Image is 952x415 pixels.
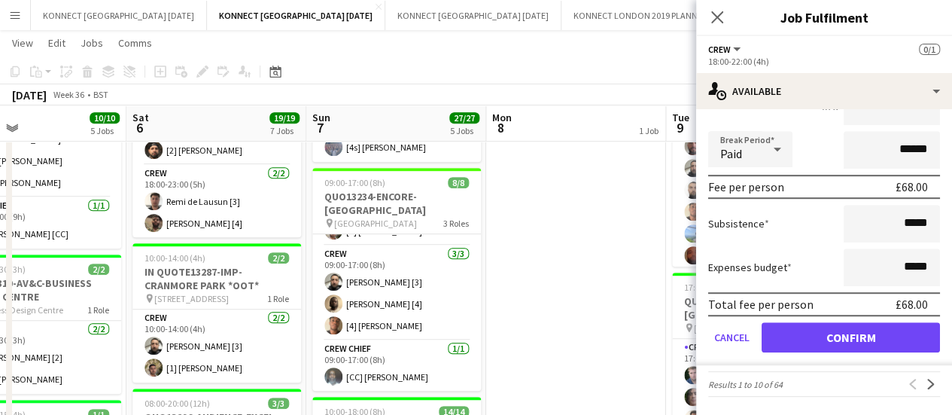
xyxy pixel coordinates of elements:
[672,111,689,124] span: Tue
[270,125,299,136] div: 7 Jobs
[334,218,417,229] span: [GEOGRAPHIC_DATA]
[708,297,814,312] div: Total fee per person
[154,293,229,304] span: [STREET_ADDRESS]
[312,190,481,217] h3: QUO13234-ENCORE-[GEOGRAPHIC_DATA]
[268,252,289,264] span: 2/2
[672,294,841,322] h3: QUO13234-ENCORE-[GEOGRAPHIC_DATA]
[132,243,301,383] app-job-card: 10:00-14:00 (4h)2/2IN QUOTE13287-IMP-CRANMORE PARK *OOT* [STREET_ADDRESS]1 RoleCrew2/210:00-14:00...
[708,379,783,390] span: Results 1 to 10 of 64
[720,146,742,161] span: Paid
[561,1,719,30] button: KONNECT LONDON 2019 PLANNER
[310,119,330,136] span: 7
[312,340,481,392] app-card-role: Crew Chief1/109:00-17:00 (8h)[CC] [PERSON_NAME]
[130,119,149,136] span: 6
[42,33,71,53] a: Edit
[312,246,481,340] app-card-role: Crew3/309:00-17:00 (8h)[PERSON_NAME] [3][PERSON_NAME] [4][4] [PERSON_NAME]
[144,398,210,409] span: 08:00-20:00 (12h)
[450,125,479,136] div: 5 Jobs
[12,87,47,102] div: [DATE]
[12,36,33,50] span: View
[132,111,149,124] span: Sat
[672,44,841,267] app-job-card: 17:00-01:00 (8h) (Wed)12/12QUO13206-FIREBIRD-[GEOGRAPHIC_DATA] OLYMPIA [GEOGRAPHIC_DATA]2 RolesCr...
[696,73,952,109] div: Available
[639,125,658,136] div: 1 Job
[708,217,769,230] label: Subsistence
[268,398,289,409] span: 3/3
[694,322,777,334] span: [GEOGRAPHIC_DATA]
[81,36,103,50] span: Jobs
[87,304,109,316] span: 1 Role
[207,1,385,30] button: KONNECT [GEOGRAPHIC_DATA] [DATE]
[269,112,300,124] span: 19/19
[448,177,469,188] span: 8/8
[708,179,784,194] div: Fee per person
[132,310,301,383] app-card-role: Crew2/210:00-14:00 (4h)[PERSON_NAME] [3][1] [PERSON_NAME]
[385,1,561,30] button: KONNECT [GEOGRAPHIC_DATA] [DATE]
[6,33,39,53] a: View
[919,44,940,55] span: 0/1
[708,322,756,352] button: Cancel
[132,165,301,238] app-card-role: Crew2/218:00-23:00 (5h)Remi de Lausun [3][PERSON_NAME] [4]
[50,89,87,100] span: Week 36
[75,33,109,53] a: Jobs
[492,111,512,124] span: Mon
[490,119,512,136] span: 8
[312,111,330,124] span: Sun
[132,265,301,292] h3: IN QUOTE13287-IMP-CRANMORE PARK *OOT*
[88,264,109,275] span: 2/2
[112,33,158,53] a: Comms
[324,177,385,188] span: 09:00-17:00 (8h)
[708,261,792,274] label: Expenses budget
[48,36,65,50] span: Edit
[443,218,469,229] span: 3 Roles
[90,112,120,124] span: 10/10
[31,1,207,30] button: KONNECT [GEOGRAPHIC_DATA] [DATE]
[762,322,940,352] button: Confirm
[118,36,152,50] span: Comms
[696,8,952,27] h3: Job Fulfilment
[144,252,205,264] span: 10:00-14:00 (4h)
[312,168,481,391] app-job-card: 09:00-17:00 (8h)8/8QUO13234-ENCORE-[GEOGRAPHIC_DATA] [GEOGRAPHIC_DATA]3 Roles[PERSON_NAME] [3][PE...
[672,110,841,380] app-card-role: Crew11/1117:00-01:00 (8h)[4][PERSON_NAME][PERSON_NAME] [3][4][PERSON_NAME][4] [PERSON_NAME][3] [P...
[708,56,940,67] div: 18:00-22:00 (4h)
[684,282,745,293] span: 17:00-21:00 (4h)
[267,293,289,304] span: 1 Role
[708,44,743,55] button: Crew
[896,297,928,312] div: £68.00
[670,119,689,136] span: 9
[708,44,731,55] span: Crew
[449,112,479,124] span: 27/27
[90,125,119,136] div: 5 Jobs
[93,89,108,100] div: BST
[896,179,928,194] div: £68.00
